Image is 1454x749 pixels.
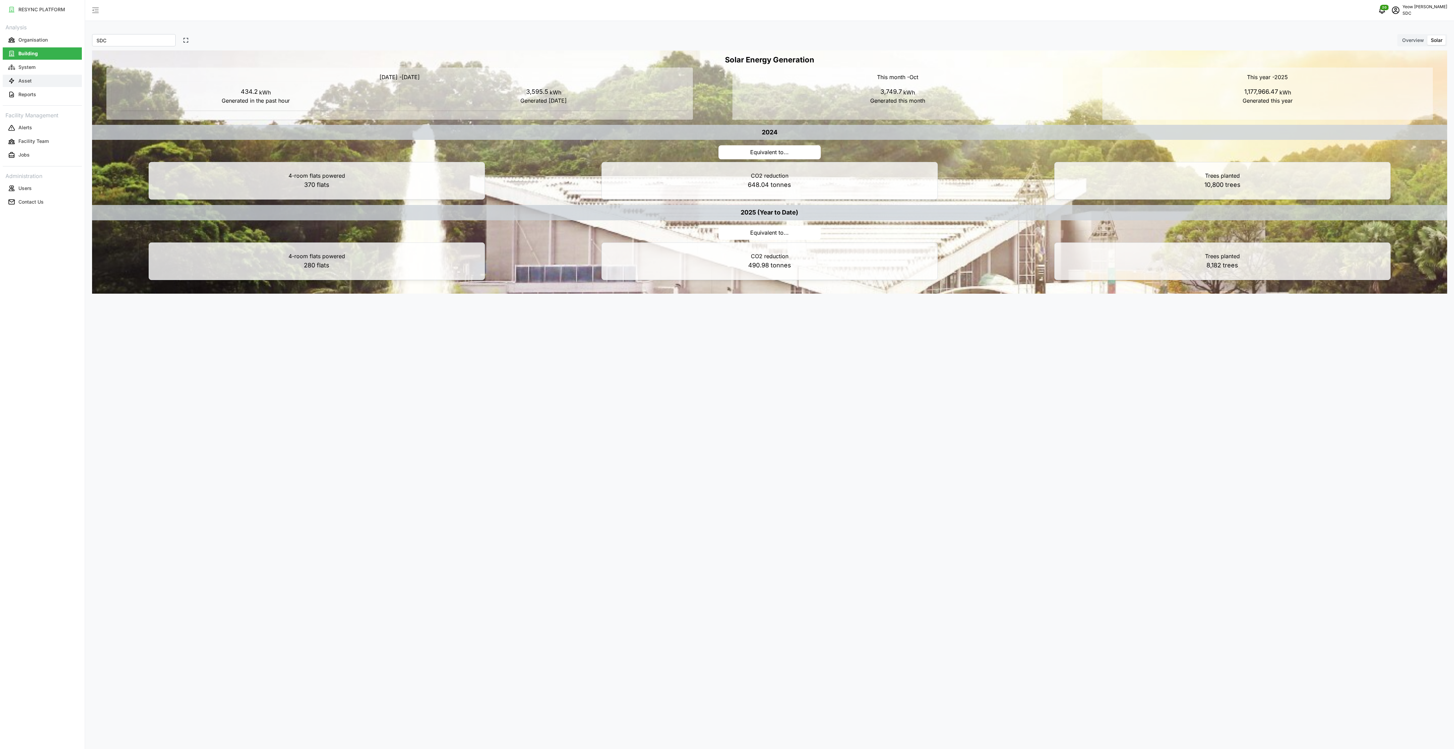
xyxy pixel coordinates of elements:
a: Organisation [3,33,82,47]
p: 1,177,966.47 [1244,87,1278,97]
p: Generated [DATE] [405,97,682,105]
p: Jobs [18,151,30,158]
p: Facility Management [3,110,82,120]
p: 3,749.7 [880,87,902,97]
p: 2024 [762,128,777,137]
p: 2025 (Year to Date) [741,208,799,218]
p: Asset [18,77,32,84]
p: Yeow [PERSON_NAME] [1403,4,1447,10]
p: RESYNC PLATFORM [18,6,65,13]
button: System [3,61,82,73]
p: 4-room flats powered [288,252,345,261]
p: System [18,64,35,71]
p: [DATE] - [DATE] [112,73,688,82]
button: notifications [1375,3,1389,17]
p: 370 flats [304,180,329,190]
a: Asset [3,74,82,88]
button: schedule [1389,3,1403,17]
p: 648.04 tonnes [748,180,791,190]
button: Asset [3,75,82,87]
p: Equivalent to... [718,226,821,240]
p: kWh [902,88,915,97]
button: Users [3,182,82,194]
button: Reports [3,88,82,101]
p: kWh [548,88,561,97]
p: kWh [258,88,271,97]
span: 20 [1382,5,1387,10]
p: Generated this month [743,97,1052,105]
p: 434.2 [241,87,258,97]
button: Building [3,47,82,60]
p: This year - 2025 [1108,73,1428,82]
p: 3,595.5 [526,87,548,97]
p: Generated in the past hour [117,97,394,105]
a: Users [3,181,82,195]
button: Facility Team [3,135,82,148]
p: Organisation [18,36,48,43]
span: Solar [1431,37,1442,43]
p: 4-room flats powered [288,172,345,180]
p: Alerts [18,124,32,131]
a: Alerts [3,121,82,135]
button: Alerts [3,122,82,134]
p: Trees planted [1205,172,1240,180]
h3: Solar Energy Generation [92,50,1447,65]
p: 280 flats [304,261,330,270]
p: Trees planted [1205,252,1240,261]
p: Contact Us [18,199,44,205]
p: CO2 reduction [751,172,788,180]
button: RESYNC PLATFORM [3,3,82,16]
p: Building [18,50,38,57]
p: 490.98 tonnes [748,261,791,270]
p: 8,182 trees [1207,261,1238,270]
p: 10,800 trees [1204,180,1241,190]
p: kWh [1278,88,1291,97]
a: System [3,60,82,74]
a: Contact Us [3,195,82,209]
p: Analysis [3,22,82,32]
a: Jobs [3,148,82,162]
p: CO2 reduction [751,252,788,261]
button: Jobs [3,149,82,161]
span: Overview [1402,37,1424,43]
p: Facility Team [18,138,49,145]
p: Generated this year [1113,97,1422,105]
button: Contact Us [3,196,82,208]
p: Users [18,185,32,192]
p: Equivalent to... [718,145,821,159]
button: Enter full screen [181,35,191,45]
p: Reports [18,91,36,98]
button: Organisation [3,34,82,46]
p: Administration [3,171,82,180]
p: SDC [1403,10,1447,17]
p: This month - Oct [738,73,1058,82]
input: Select location [92,34,176,46]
